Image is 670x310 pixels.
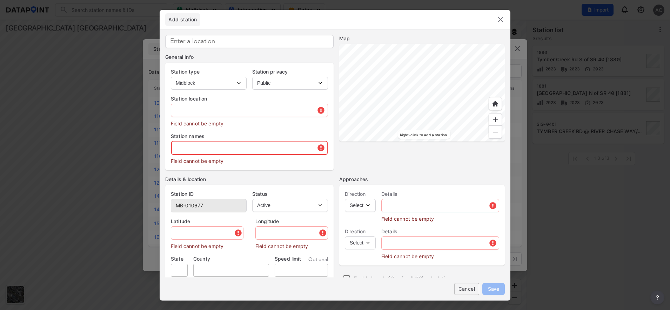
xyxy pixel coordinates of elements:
label: Station names [171,133,328,140]
label: County [193,255,269,262]
div: General Info [165,54,334,61]
label: Longitude [255,218,328,225]
div: Enable Level of Service (LOS) calculations [339,271,508,286]
button: more [650,290,664,304]
input: Enter a location [165,35,334,48]
div: full width tabs example [165,13,200,26]
label: Direction [345,228,376,235]
div: Details & location [165,176,334,183]
img: close.efbf2170.svg [496,15,505,24]
div: Approaches [339,176,505,183]
p: Field cannot be empty [381,250,499,260]
label: Speed limit [275,255,301,262]
label: Details [381,191,499,198]
label: Latitude [171,218,243,225]
label: Status [252,191,328,198]
label: Station privacy [252,68,328,75]
p: Field cannot be empty [171,240,243,250]
label: Station ID [171,191,247,198]
div: Map [339,35,505,42]
button: Cancel [454,283,479,295]
label: Station location [171,95,328,102]
p: Field cannot be empty [381,212,499,222]
p: Field cannot be empty [171,154,328,165]
span: Optional [308,256,328,263]
p: Field cannot be empty [171,117,328,127]
label: State [171,255,188,262]
span: Add station [165,16,200,23]
label: Direction [345,191,376,198]
label: Details [381,228,499,235]
span: ? [655,293,660,302]
p: Field cannot be empty [255,240,328,250]
label: Station type [171,68,247,75]
span: Cancel [460,285,474,292]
